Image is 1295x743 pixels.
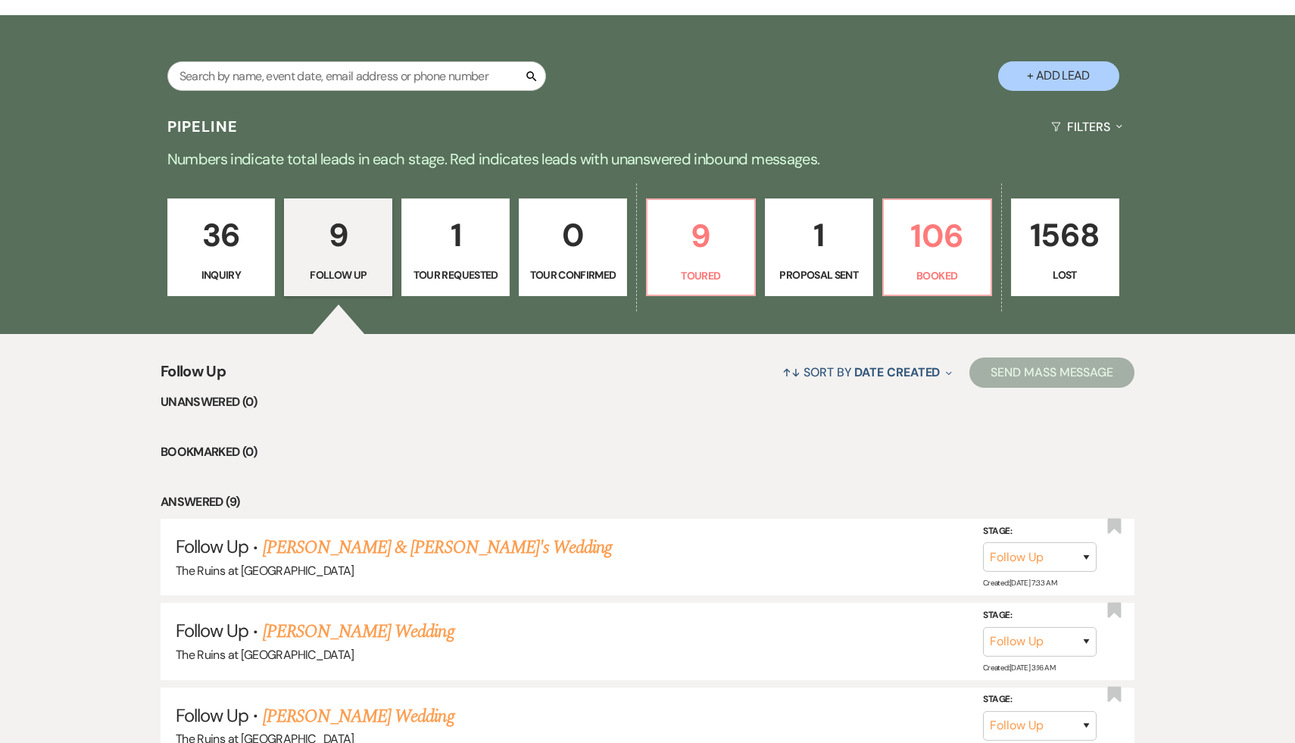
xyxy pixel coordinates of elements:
li: Bookmarked (0) [161,442,1134,462]
p: 9 [657,211,745,261]
span: The Ruins at [GEOGRAPHIC_DATA] [176,563,354,579]
span: Follow Up [161,360,226,392]
span: Date Created [854,364,940,380]
a: 1Tour Requested [401,198,510,297]
label: Stage: [983,691,1097,708]
a: 0Tour Confirmed [519,198,627,297]
a: 1568Lost [1011,198,1119,297]
p: Toured [657,267,745,284]
p: 36 [177,210,266,261]
p: Follow Up [294,267,382,283]
span: Follow Up [176,619,248,642]
li: Unanswered (0) [161,392,1134,412]
p: Lost [1021,267,1109,283]
span: Created: [DATE] 7:33 AM [983,578,1056,588]
a: 36Inquiry [167,198,276,297]
a: [PERSON_NAME] & [PERSON_NAME]'s Wedding [263,534,613,561]
p: Proposal Sent [775,267,863,283]
a: 106Booked [882,198,992,297]
p: 0 [529,210,617,261]
a: 9Follow Up [284,198,392,297]
p: Numbers indicate total leads in each stage. Red indicates leads with unanswered inbound messages. [102,147,1193,171]
li: Answered (9) [161,492,1134,512]
p: Tour Confirmed [529,267,617,283]
label: Stage: [983,523,1097,540]
a: [PERSON_NAME] Wedding [263,703,454,730]
p: 1568 [1021,210,1109,261]
p: 9 [294,210,382,261]
span: The Ruins at [GEOGRAPHIC_DATA] [176,647,354,663]
p: Tour Requested [411,267,500,283]
a: 9Toured [646,198,756,297]
p: Booked [893,267,981,284]
button: + Add Lead [998,61,1119,91]
p: Inquiry [177,267,266,283]
input: Search by name, event date, email address or phone number [167,61,546,91]
p: 106 [893,211,981,261]
button: Sort By Date Created [776,352,958,392]
button: Filters [1045,107,1128,147]
p: 1 [411,210,500,261]
button: Send Mass Message [969,357,1134,388]
p: 1 [775,210,863,261]
span: Follow Up [176,704,248,727]
span: Follow Up [176,535,248,558]
label: Stage: [983,607,1097,624]
span: ↑↓ [782,364,800,380]
a: 1Proposal Sent [765,198,873,297]
span: Created: [DATE] 3:16 AM [983,662,1055,672]
a: [PERSON_NAME] Wedding [263,618,454,645]
h3: Pipeline [167,116,239,137]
